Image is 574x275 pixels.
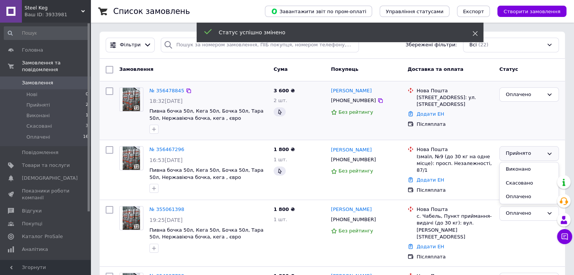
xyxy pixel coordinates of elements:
span: 0 [86,91,88,98]
span: Товари та послуги [22,162,70,169]
div: [PHONE_NUMBER] [329,155,377,165]
span: Замовлення [119,66,153,72]
img: Фото товару [123,147,140,170]
span: 1 шт. [274,157,287,162]
span: Без рейтингу [339,228,373,234]
div: [PHONE_NUMBER] [329,215,377,225]
span: (22) [478,42,488,47]
button: Експорт [457,6,490,17]
button: Чат з покупцем [557,229,572,244]
span: Скасовані [26,123,52,130]
a: Додати ЕН [417,244,444,249]
span: 16:53[DATE] [149,157,183,163]
span: Нові [26,91,37,98]
input: Пошук за номером замовлення, ПІБ покупця, номером телефону, Email, номером накладної [161,38,359,52]
span: Експорт [463,9,484,14]
a: № 356467296 [149,147,184,152]
span: Управління статусами [386,9,443,14]
span: Завантажити звіт по пром-оплаті [271,8,366,15]
div: Післяплата [417,187,493,194]
span: Збережені фільтри: [406,41,457,49]
span: 2 [86,102,88,108]
span: Виконані [26,112,50,119]
div: [PHONE_NUMBER] [329,96,377,105]
span: Головна [22,47,43,53]
span: Створити замовлення [503,9,560,14]
div: Оплачено [506,209,543,217]
a: № 356478845 [149,88,184,93]
span: Доставка та оплата [408,66,463,72]
span: Повідомлення [22,149,58,156]
span: Каталог ProSale [22,233,63,240]
a: Фото товару [119,146,143,170]
span: 3 600 ₴ [274,88,295,93]
span: Замовлення та повідомлення [22,60,91,73]
a: Фото товару [119,87,143,112]
span: [DEMOGRAPHIC_DATA] [22,175,78,182]
span: Управління сайтом [22,259,70,272]
div: Прийнято [506,150,543,157]
span: 16 [83,134,88,141]
img: Фото товару [123,206,140,230]
span: Статус [499,66,518,72]
span: Аналітика [22,246,48,253]
img: Фото товару [123,88,140,111]
span: 1 шт. [274,217,287,222]
div: Нова Пошта [417,146,493,153]
a: [PERSON_NAME] [331,147,372,154]
div: Нова Пошта [417,206,493,213]
span: Всі [469,41,477,49]
button: Управління статусами [380,6,449,17]
span: 1 800 ₴ [274,147,295,152]
span: Покупець [331,66,359,72]
div: Ваш ID: 3933981 [25,11,91,18]
span: Cума [274,66,288,72]
span: Без рейтингу [339,109,373,115]
a: Пивна бочка 50л, Кега 50л, Бочка 50л, Тара 50л, Нержавіюча бочка, кега , євро стандарт, Бочка [149,227,263,247]
a: Додати ЕН [417,111,444,117]
a: Пивна бочка 50л, Кега 50л, Бочка 50л, Тара 50л, Нержавіюча бочка, кега , євро стандарт, Бочка [149,167,263,187]
a: [PERSON_NAME] [331,206,372,213]
span: Покупці [22,220,42,227]
span: Показники роботи компанії [22,188,70,201]
li: Скасовано [500,176,559,190]
span: 1 [86,112,88,119]
span: Без рейтингу [339,168,373,174]
span: 3 [86,123,88,130]
span: Steel Keg [25,5,81,11]
a: [PERSON_NAME] [331,87,372,95]
li: Виконано [500,162,559,176]
span: 1 800 ₴ [274,206,295,212]
button: Завантажити звіт по пром-оплаті [265,6,372,17]
span: 18:32[DATE] [149,98,183,104]
h1: Список замовлень [113,7,190,16]
span: 2 шт. [274,98,287,103]
span: Замовлення [22,79,53,86]
span: Відгуки [22,208,42,214]
div: Нова Пошта [417,87,493,94]
a: Створити замовлення [490,8,566,14]
div: [STREET_ADDRESS]: ул. [STREET_ADDRESS] [417,94,493,108]
span: Фільтри [120,41,141,49]
a: Додати ЕН [417,177,444,183]
div: Післяплата [417,121,493,128]
span: Прийняті [26,102,50,108]
div: Ізмаїл, №9 (до 30 кг на одне місце): просп. Незалежності, 87/1 [417,153,493,174]
span: 19:25[DATE] [149,217,183,223]
a: Фото товару [119,206,143,230]
div: Статус успішно змінено [219,29,454,36]
div: Післяплата [417,254,493,260]
div: Оплачено [506,91,543,99]
button: Створити замовлення [497,6,566,17]
span: Оплачені [26,134,50,141]
li: Оплачено [500,190,559,204]
a: № 355061398 [149,206,184,212]
div: с. Чабель, Пункт приймання-видачі (до 30 кг): вул. [PERSON_NAME][STREET_ADDRESS] [417,213,493,240]
a: Пивна бочка 50л, Кега 50л, Бочка 50л, Тара 50л, Нержавіюча бочка, кега , євро стандарт, Бочка [149,108,263,128]
input: Пошук [4,26,89,40]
